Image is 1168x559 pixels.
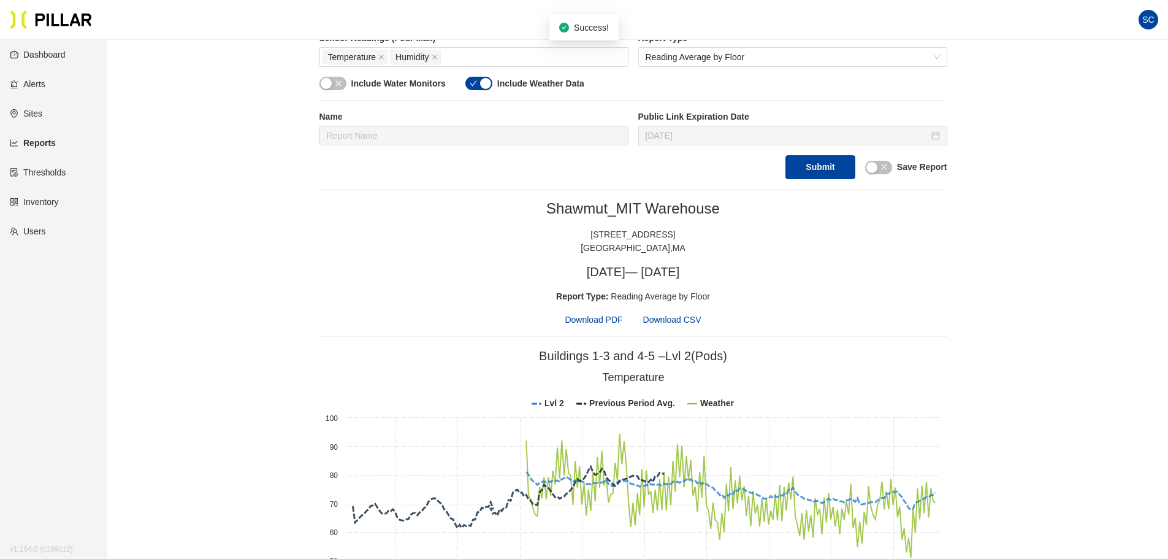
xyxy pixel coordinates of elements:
[10,226,46,236] a: teamUsers
[378,54,384,61] span: close
[565,313,622,326] span: Download PDF
[329,528,338,537] text: 60
[351,77,446,90] label: Include Water Monitors
[328,50,376,64] span: Temperature
[1142,10,1154,29] span: SC
[539,347,727,366] div: Buildings 1-3 and 4-5 – Lvl 2 (Pods)
[574,23,609,33] span: Success!
[319,264,947,280] h3: [DATE] — [DATE]
[10,10,92,29] img: Pillar Technologies
[329,500,338,509] text: 70
[335,80,342,87] span: close
[319,228,947,241] div: [STREET_ADDRESS]
[395,50,429,64] span: Humidity
[10,168,66,177] a: exceptionThresholds
[897,161,947,174] label: Save Report
[643,315,701,325] span: Download CSV
[559,23,569,33] span: check-circle
[329,471,338,480] text: 80
[602,371,664,384] tspan: Temperature
[319,126,628,145] input: Report Name
[470,80,477,87] span: check
[432,54,438,61] span: close
[785,155,855,179] button: Submit
[880,163,888,171] span: close
[646,129,929,142] input: Oct 22, 2025
[10,50,66,60] a: dashboardDashboard
[556,291,608,301] span: Report Type:
[10,197,59,207] a: qrcodeInventory
[589,398,675,408] tspan: Previous Period Avg.
[700,398,735,408] tspan: Weather
[10,79,45,89] a: alertAlerts
[638,110,947,123] label: Public Link Expiration Date
[319,241,947,255] div: [GEOGRAPHIC_DATA] , MA
[10,138,56,148] a: line-chartReports
[325,414,337,423] text: 100
[319,290,947,303] div: Reading Average by Floor
[10,109,42,118] a: environmentSites
[329,443,338,452] text: 90
[319,199,947,218] h2: Shawmut_MIT Warehouse
[646,48,940,66] span: Reading Average by Floor
[544,398,564,408] tspan: Lvl 2
[497,77,584,90] label: Include Weather Data
[319,110,628,123] label: Name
